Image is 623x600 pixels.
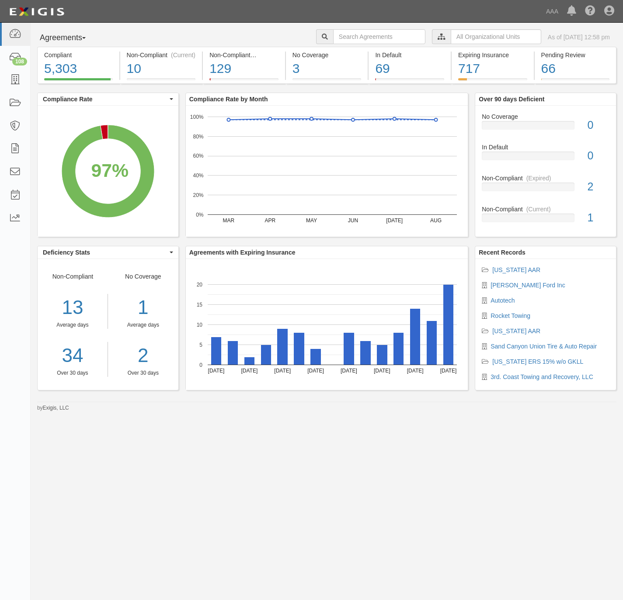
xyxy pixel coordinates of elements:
a: 2 [115,342,172,369]
text: [DATE] [440,368,456,374]
div: Pending Review [541,51,610,59]
b: Recent Records [479,249,526,256]
div: 66 [541,59,610,78]
div: 2 [581,179,616,195]
text: [DATE] [407,368,424,374]
div: Non-Compliant (Current) [127,51,196,59]
a: Autotech [491,297,515,304]
a: Expiring Insurance717 [452,78,534,85]
text: 0 [199,362,202,368]
b: Over 90 days Deficient [479,96,544,103]
div: 0 [581,117,616,133]
svg: A chart. [38,106,178,237]
text: 20 [196,281,202,287]
text: 0% [196,211,204,217]
a: 3rd. Coast Towing and Recovery, LLC [491,373,593,380]
div: No Coverage [108,272,178,377]
span: Compliance Rate [43,95,167,103]
text: [DATE] [208,368,224,374]
a: In Default0 [482,143,609,174]
text: 100% [190,114,204,120]
a: Sand Canyon Union Tire & Auto Repair [491,343,597,350]
text: 80% [193,133,203,139]
div: 0 [581,148,616,164]
div: (Expired) [254,51,279,59]
text: JUN [348,217,358,224]
div: No Coverage [292,51,362,59]
div: 13 [38,294,108,321]
div: 1 [115,294,172,321]
text: MAR [223,217,234,224]
a: Non-Compliant(Current)1 [482,205,609,229]
b: Compliance Rate by Month [189,96,268,103]
text: [DATE] [274,368,291,374]
img: logo-5460c22ac91f19d4615b14bd174203de0afe785f0fc80cf4dbbc73dc1793850b.png [7,4,67,20]
div: Non-Compliant [475,205,616,214]
div: (Current) [526,205,551,214]
text: [DATE] [341,368,357,374]
a: [US_STATE] AAR [492,266,540,273]
div: Average days [38,321,108,329]
text: 5 [199,341,202,348]
button: Agreements [37,29,103,47]
a: Non-Compliant(Expired)2 [482,174,609,205]
span: Deficiency Stats [43,248,167,257]
div: Over 30 days [38,369,108,377]
div: As of [DATE] 12:58 pm [548,33,610,41]
text: 20% [193,192,203,198]
div: No Coverage [475,112,616,121]
a: In Default69 [369,78,451,85]
a: Non-Compliant(Expired)129 [203,78,285,85]
text: 40% [193,172,203,179]
button: Deficiency Stats [38,246,178,259]
div: In Default [375,51,444,59]
a: 34 [38,342,108,369]
text: [DATE] [241,368,258,374]
a: [US_STATE] AAR [492,328,540,334]
text: APR [265,217,275,224]
a: Compliant5,303 [37,78,119,85]
a: Rocket Towing [491,312,530,319]
b: Agreements with Expiring Insurance [189,249,296,256]
text: [DATE] [386,217,403,224]
div: 717 [458,59,527,78]
text: 60% [193,153,203,159]
i: Help Center - Complianz [585,6,595,17]
text: MAY [306,217,317,224]
text: [DATE] [374,368,390,374]
text: 15 [196,301,202,307]
div: (Expired) [526,174,551,183]
a: No Coverage0 [482,112,609,143]
div: Non-Compliant [38,272,108,377]
text: [DATE] [307,368,324,374]
div: Non-Compliant (Expired) [209,51,278,59]
a: AAA [542,3,563,20]
div: 1 [581,210,616,226]
div: Expiring Insurance [458,51,527,59]
a: [US_STATE] ERS 15% w/o GKLL [492,358,583,365]
svg: A chart. [186,259,468,390]
div: 10 [127,59,196,78]
div: 129 [209,59,278,78]
div: Compliant [44,51,113,59]
div: 69 [375,59,444,78]
a: No Coverage3 [286,78,368,85]
div: 5,303 [44,59,113,78]
div: 3 [292,59,362,78]
div: Over 30 days [115,369,172,377]
div: 108 [12,58,27,66]
a: [PERSON_NAME] Ford Inc [491,282,565,289]
a: Pending Review66 [535,78,617,85]
svg: A chart. [186,106,468,237]
a: Non-Compliant(Current)10 [120,78,202,85]
button: Compliance Rate [38,93,178,105]
div: In Default [475,143,616,152]
text: AUG [430,217,442,224]
a: Exigis, LLC [43,405,69,411]
div: 97% [91,157,129,184]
